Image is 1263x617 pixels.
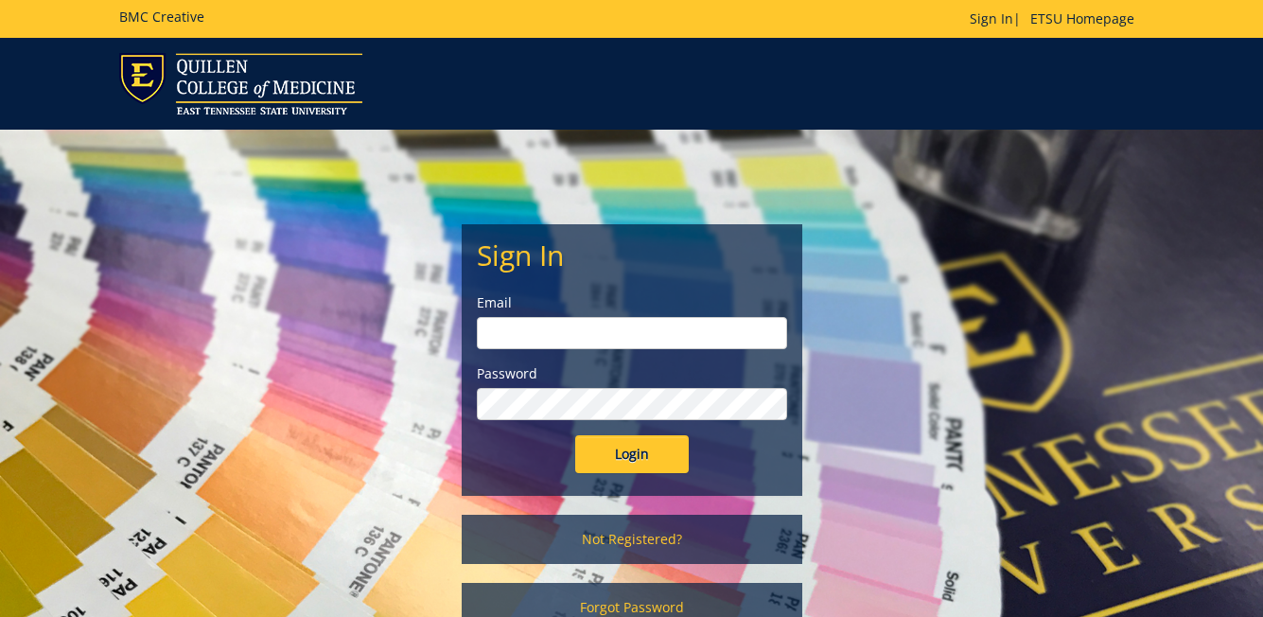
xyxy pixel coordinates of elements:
a: Sign In [970,9,1013,27]
label: Password [477,364,787,383]
p: | [970,9,1144,28]
a: Not Registered? [462,515,802,564]
h5: BMC Creative [119,9,204,24]
img: ETSU logo [119,53,362,115]
a: ETSU Homepage [1021,9,1144,27]
input: Login [575,435,689,473]
label: Email [477,293,787,312]
h2: Sign In [477,239,787,271]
